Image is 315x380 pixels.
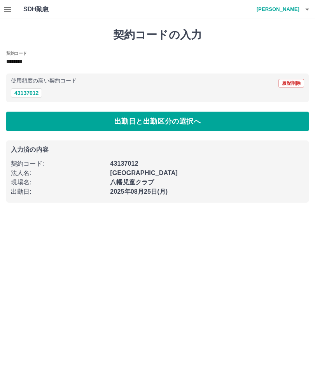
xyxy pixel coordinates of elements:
[11,159,105,168] p: 契約コード :
[11,78,77,84] p: 使用頻度の高い契約コード
[11,187,105,196] p: 出勤日 :
[110,188,168,195] b: 2025年08月25日(月)
[110,170,178,176] b: [GEOGRAPHIC_DATA]
[110,179,154,186] b: 八幡児童クラブ
[11,147,304,153] p: 入力済の内容
[278,79,304,88] button: 履歴削除
[6,28,309,42] h1: 契約コードの入力
[11,168,105,178] p: 法人名 :
[6,50,27,56] h2: 契約コード
[6,112,309,131] button: 出勤日と出勤区分の選択へ
[11,178,105,187] p: 現場名 :
[110,160,138,167] b: 43137012
[11,88,42,98] button: 43137012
